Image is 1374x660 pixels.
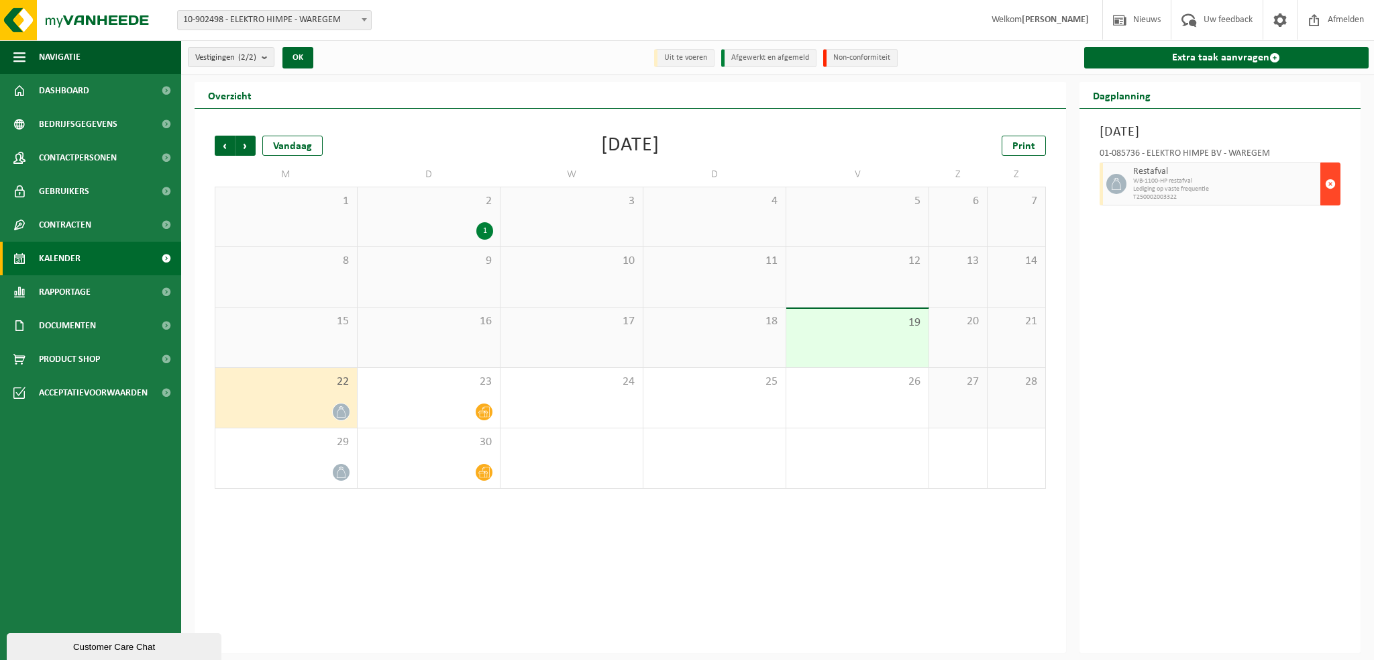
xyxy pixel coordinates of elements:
span: Contracten [39,208,91,242]
strong: [PERSON_NAME] [1022,15,1089,25]
span: Documenten [39,309,96,342]
td: Z [929,162,988,187]
span: 28 [994,375,1039,389]
span: 2 [364,194,493,209]
span: Dashboard [39,74,89,107]
td: D [643,162,786,187]
span: Acceptatievoorwaarden [39,376,148,410]
iframe: chat widget [7,630,224,660]
li: Afgewerkt en afgemeld [721,49,816,67]
td: D [358,162,500,187]
li: Uit te voeren [654,49,715,67]
span: 26 [793,375,922,389]
h3: [DATE] [1100,122,1341,142]
span: 29 [222,435,350,450]
li: Non-conformiteit [823,49,898,67]
span: Contactpersonen [39,141,117,175]
span: 16 [364,314,493,329]
span: 14 [994,254,1039,269]
span: 3 [507,194,636,209]
count: (2/2) [238,53,256,62]
span: WB-1100-HP restafval [1133,177,1318,185]
span: 5 [793,194,922,209]
span: 23 [364,375,493,389]
span: 1 [222,194,350,209]
span: 11 [650,254,779,269]
span: Navigatie [39,40,81,74]
a: Extra taak aanvragen [1084,47,1369,68]
span: 30 [364,435,493,450]
span: 19 [793,316,922,330]
span: Print [1012,141,1035,152]
span: 9 [364,254,493,269]
span: 10-902498 - ELEKTRO HIMPE - WAREGEM [178,11,371,30]
span: 7 [994,194,1039,209]
div: 01-085736 - ELEKTRO HIMPE BV - WAREGEM [1100,149,1341,162]
span: 27 [936,375,980,389]
td: W [500,162,643,187]
span: Product Shop [39,342,100,376]
div: Vandaag [262,136,323,156]
div: [DATE] [601,136,659,156]
h2: Dagplanning [1079,82,1164,108]
span: Volgende [235,136,256,156]
span: Kalender [39,242,81,275]
td: Z [988,162,1046,187]
span: 20 [936,314,980,329]
span: 13 [936,254,980,269]
span: 22 [222,375,350,389]
span: Restafval [1133,167,1318,177]
span: Rapportage [39,275,91,309]
span: 10 [507,254,636,269]
td: M [215,162,358,187]
h2: Overzicht [195,82,265,108]
span: 18 [650,314,779,329]
span: 8 [222,254,350,269]
a: Print [1002,136,1046,156]
span: Bedrijfsgegevens [39,107,117,141]
span: 17 [507,314,636,329]
span: Gebruikers [39,175,89,208]
span: 25 [650,375,779,389]
div: 1 [476,222,493,240]
span: 24 [507,375,636,389]
td: V [786,162,929,187]
span: 15 [222,314,350,329]
span: Vorige [215,136,235,156]
span: Lediging op vaste frequentie [1133,185,1318,193]
span: T250002003322 [1133,193,1318,201]
span: 4 [650,194,779,209]
span: Vestigingen [195,48,256,68]
span: 6 [936,194,980,209]
span: 10-902498 - ELEKTRO HIMPE - WAREGEM [177,10,372,30]
span: 12 [793,254,922,269]
button: OK [282,47,313,68]
button: Vestigingen(2/2) [188,47,274,67]
span: 21 [994,314,1039,329]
